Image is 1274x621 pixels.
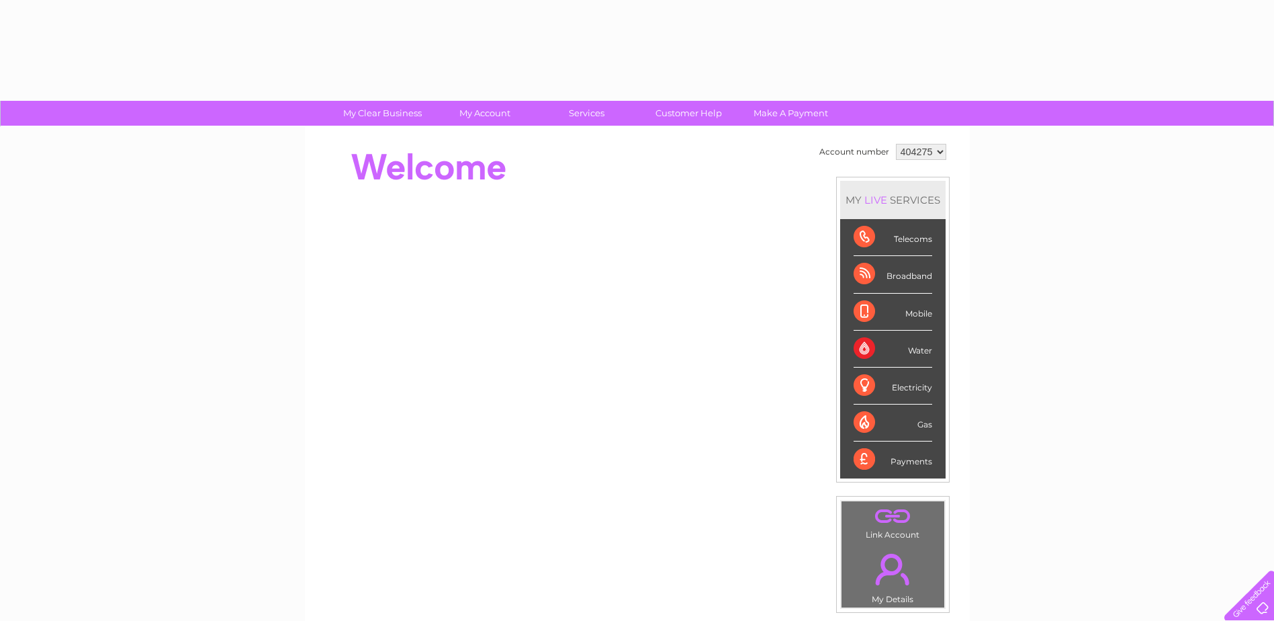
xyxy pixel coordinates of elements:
a: Make A Payment [735,101,846,126]
div: Payments [854,442,932,478]
div: LIVE [862,194,890,206]
a: Services [531,101,642,126]
div: Mobile [854,294,932,331]
div: MY SERVICES [840,181,946,219]
div: Water [854,331,932,368]
td: My Details [841,542,945,608]
div: Electricity [854,368,932,405]
a: My Account [429,101,540,126]
a: . [845,505,941,528]
td: Link Account [841,501,945,543]
a: Customer Help [633,101,744,126]
td: Account number [816,140,893,163]
div: Gas [854,405,932,442]
div: Broadband [854,256,932,293]
a: . [845,546,941,593]
div: Telecoms [854,219,932,256]
a: My Clear Business [327,101,438,126]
